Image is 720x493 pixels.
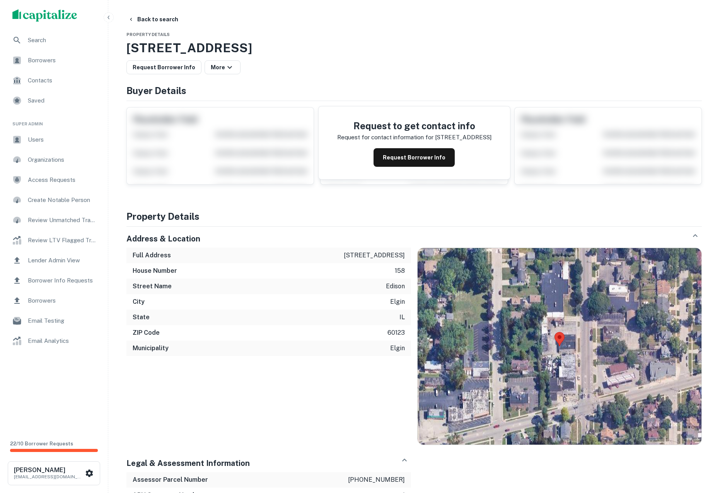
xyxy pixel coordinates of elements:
[126,84,702,98] h4: Buyer Details
[126,457,250,469] h5: Legal & Assessment Information
[390,344,405,353] p: elgin
[6,191,102,209] a: Create Notable Person
[6,71,102,90] a: Contacts
[126,32,170,37] span: Property Details
[387,328,405,337] p: 60123
[125,12,181,26] button: Back to search
[6,171,102,189] a: Access Requests
[133,344,169,353] h6: Municipality
[14,473,84,480] p: [EMAIL_ADDRESS][DOMAIN_NAME]
[28,336,97,346] span: Email Analytics
[344,251,405,260] p: [STREET_ADDRESS]
[28,36,97,45] span: Search
[6,291,102,310] a: Borrowers
[28,76,97,85] span: Contacts
[133,282,172,291] h6: Street Name
[337,133,433,142] p: Request for contact information for
[14,467,84,473] h6: [PERSON_NAME]
[348,475,405,484] p: [PHONE_NUMBER]
[28,316,97,325] span: Email Testing
[6,231,102,250] a: Review LTV Flagged Transactions
[435,133,491,142] p: [STREET_ADDRESS]
[395,266,405,276] p: 158
[6,151,102,169] a: Organizations
[6,271,102,290] a: Borrower Info Requests
[374,148,455,167] button: Request Borrower Info
[6,51,102,70] a: Borrowers
[28,175,97,185] span: Access Requests
[126,209,702,223] h4: Property Details
[28,96,97,105] span: Saved
[6,332,102,350] a: Email Analytics
[399,313,405,322] p: il
[386,282,405,291] p: edison
[205,60,241,74] button: More
[126,233,200,245] h5: Address & Location
[28,276,97,285] span: Borrower Info Requests
[28,256,97,265] span: Lender Admin View
[133,328,160,337] h6: ZIP Code
[6,31,102,50] a: Search
[6,130,102,149] a: Users
[28,195,97,205] span: Create Notable Person
[133,313,150,322] h6: State
[337,119,491,133] h4: Request to get contact info
[133,266,177,276] h6: House Number
[126,39,702,57] h3: [STREET_ADDRESS]
[12,9,77,22] img: capitalize-logo.png
[6,111,102,130] li: Super Admin
[6,312,102,330] a: Email Testing
[6,211,102,229] a: Review Unmatched Transactions
[6,91,102,110] a: Saved
[133,251,171,260] h6: Full Address
[8,461,100,485] button: [PERSON_NAME][EMAIL_ADDRESS][DOMAIN_NAME]
[133,475,208,484] h6: Assessor Parcel Number
[28,155,97,164] span: Organizations
[28,56,97,65] span: Borrowers
[28,135,97,144] span: Users
[28,296,97,305] span: Borrowers
[28,236,97,245] span: Review LTV Flagged Transactions
[6,251,102,270] a: Lender Admin View
[126,60,201,74] button: Request Borrower Info
[390,297,405,306] p: elgin
[28,216,97,225] span: Review Unmatched Transactions
[133,297,145,306] h6: City
[10,441,73,447] span: 22 / 10 Borrower Requests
